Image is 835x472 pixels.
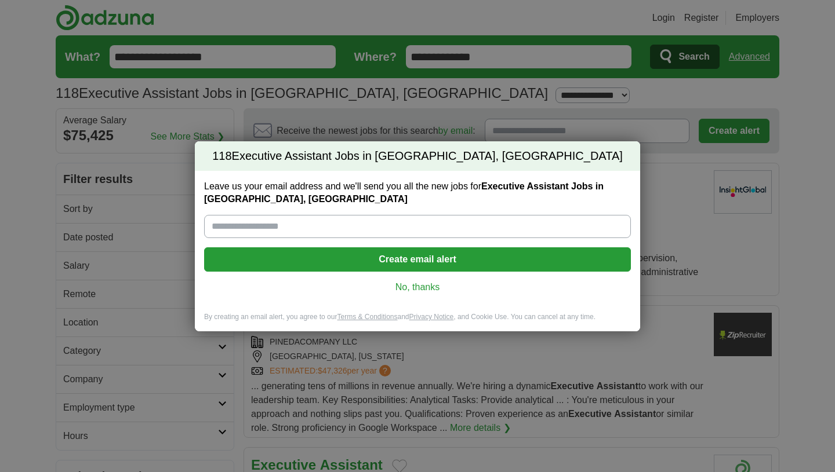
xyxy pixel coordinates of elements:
[195,312,640,331] div: By creating an email alert, you agree to our and , and Cookie Use. You can cancel at any time.
[213,281,622,294] a: No, thanks
[212,148,231,164] span: 118
[204,180,631,206] label: Leave us your email address and we'll send you all the new jobs for
[337,313,397,321] a: Terms & Conditions
[195,141,640,171] h2: Executive Assistant Jobs in [GEOGRAPHIC_DATA], [GEOGRAPHIC_DATA]
[409,313,454,321] a: Privacy Notice
[204,247,631,272] button: Create email alert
